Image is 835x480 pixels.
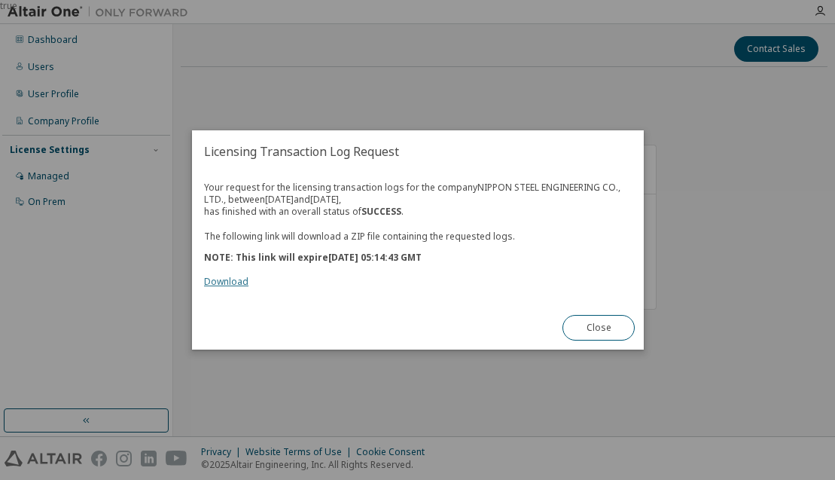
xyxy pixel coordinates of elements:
[361,205,401,218] b: SUCCESS
[204,275,248,288] a: Download
[192,130,644,173] h2: Licensing Transaction Log Request
[562,315,635,341] button: Close
[204,251,422,264] b: NOTE: This link will expire [DATE] 05:14:43 GMT
[204,182,632,288] div: Your request for the licensing transaction logs for the company NIPPON STEEL ENGINEERING CO., LTD...
[204,230,632,243] p: The following link will download a ZIP file containing the requested logs.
